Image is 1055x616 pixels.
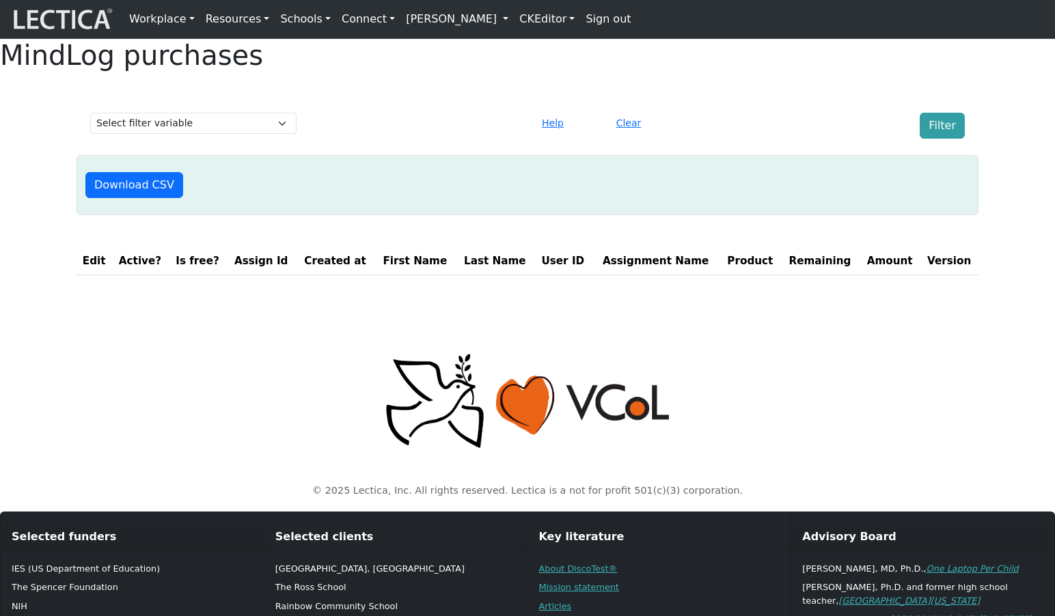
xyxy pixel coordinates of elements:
[85,172,183,198] button: Download CSV
[275,562,517,575] p: [GEOGRAPHIC_DATA], [GEOGRAPHIC_DATA]
[336,5,400,33] a: Connect
[802,562,1043,575] p: [PERSON_NAME], MD, Ph.D.,
[592,248,720,275] th: Assignment Name
[780,248,860,275] th: Remaining
[860,248,920,275] th: Amount
[381,352,674,451] img: Peace, love, VCoL
[275,580,517,593] p: The Ross School
[169,248,227,275] th: Is free?
[226,248,296,275] th: Assign Id
[200,5,275,33] a: Resources
[12,580,253,593] p: The Spencer Foundation
[85,484,970,499] p: © 2025 Lectica, Inc. All rights reserved. Lectica is a not for profit 501(c)(3) corporation.
[400,5,514,33] a: [PERSON_NAME]
[10,6,113,32] img: lecticalive
[275,600,517,613] p: Rainbow Community School
[580,5,636,33] a: Sign out
[539,601,572,611] a: Articles
[528,523,791,551] div: Key literature
[927,563,1019,574] a: One Laptop Per Child
[539,563,618,574] a: About DiscoTest®
[791,523,1054,551] div: Advisory Board
[12,600,253,613] p: NIH
[920,248,978,275] th: Version
[275,5,336,33] a: Schools
[296,248,374,275] th: Created at
[720,248,781,275] th: Product
[77,248,111,275] th: Edit
[920,113,965,139] button: Filter
[12,562,253,575] p: IES (US Department of Education)
[514,5,580,33] a: CKEditor
[124,5,200,33] a: Workplace
[534,248,592,275] th: User ID
[536,116,570,129] a: Help
[539,582,619,592] a: Mission statement
[374,248,456,275] th: First Name
[111,248,168,275] th: Active?
[610,113,648,134] button: Clear
[838,596,980,606] a: [GEOGRAPHIC_DATA][US_STATE]
[264,523,527,551] div: Selected clients
[1,523,264,551] div: Selected funders
[802,580,1043,606] p: [PERSON_NAME], Ph.D. and former high school teacher,
[536,113,570,134] button: Help
[456,248,534,275] th: Last Name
